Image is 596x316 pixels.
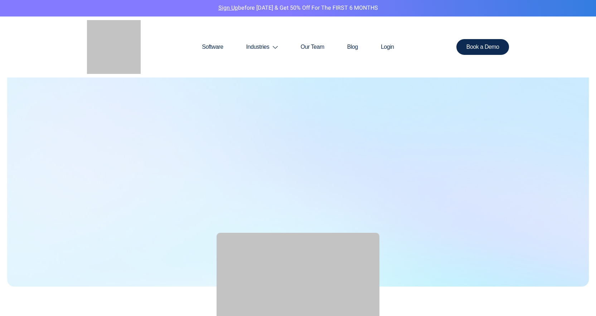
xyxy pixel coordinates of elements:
[289,30,336,64] a: Our Team
[336,30,369,64] a: Blog
[456,39,509,55] a: Book a Demo
[190,30,234,64] a: Software
[218,4,238,12] a: Sign Up
[5,4,591,13] p: before [DATE] & Get 50% Off for the FIRST 6 MONTHS
[235,30,289,64] a: Industries
[369,30,406,64] a: Login
[466,44,499,50] span: Book a Demo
